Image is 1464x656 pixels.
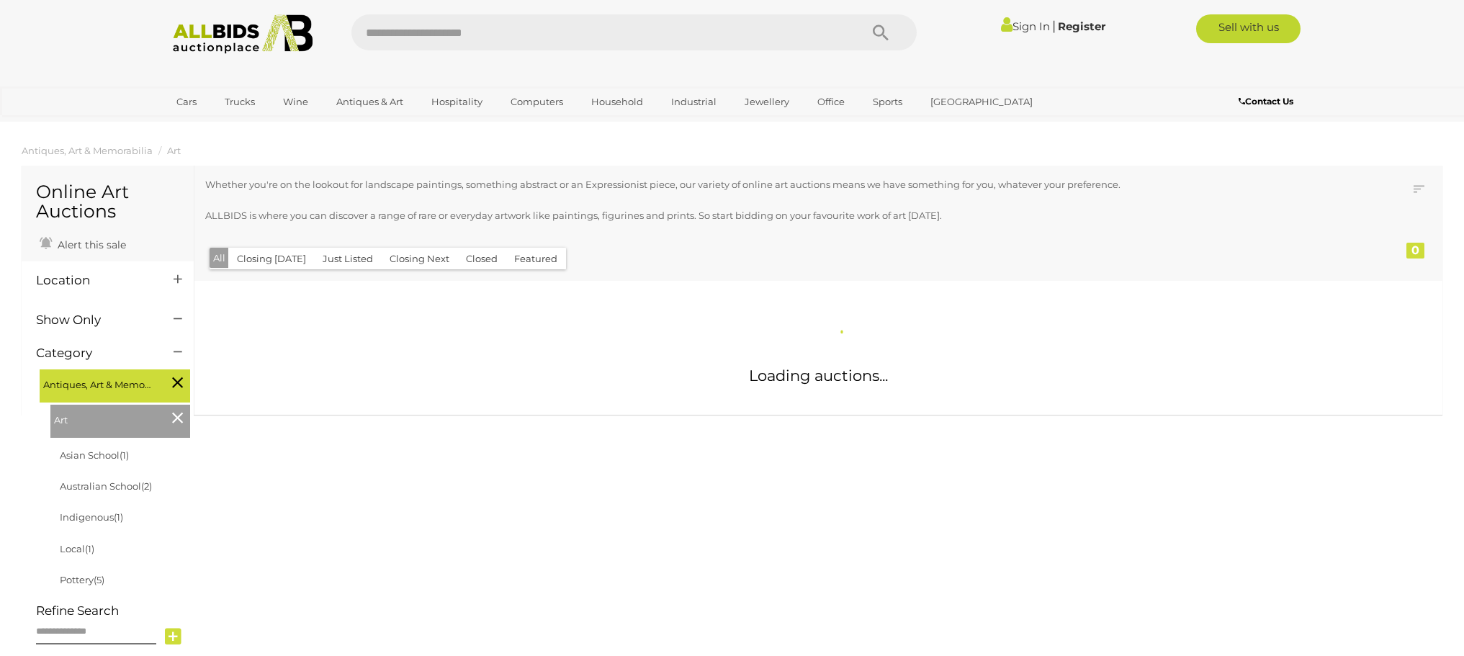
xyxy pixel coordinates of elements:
h4: Show Only [36,313,152,327]
a: Trucks [215,90,264,114]
img: Allbids.com.au [165,14,321,54]
a: Computers [501,90,572,114]
button: Closed [457,248,506,270]
a: Indigenous(1) [60,511,123,523]
h1: Online Art Auctions [36,182,179,222]
span: (1) [114,511,123,523]
a: Sign In [1001,19,1050,33]
a: Industrial [662,90,726,114]
span: Antiques, Art & Memorabilia [43,373,151,393]
span: Art [54,408,162,428]
button: All [210,248,229,269]
a: Office [808,90,854,114]
a: Register [1058,19,1105,33]
h4: Location [36,274,152,287]
a: Cars [167,90,206,114]
button: Featured [506,248,566,270]
a: Local(1) [60,543,94,554]
span: (2) [141,480,152,492]
a: Jewellery [735,90,799,114]
a: Pottery(5) [60,574,104,585]
span: (1) [120,449,129,461]
button: Closing Next [381,248,458,270]
span: Loading auctions... [749,367,888,385]
span: (5) [94,574,104,585]
span: (1) [85,543,94,554]
p: Whether you're on the lookout for landscape paintings, something abstract or an Expressionist pie... [205,176,1319,193]
button: Search [845,14,917,50]
a: Australian School(2) [60,480,152,492]
span: Alert this sale [54,238,126,251]
a: Antiques, Art & Memorabilia [22,145,153,156]
a: Art [167,145,181,156]
b: Contact Us [1239,96,1293,107]
a: Sports [863,90,912,114]
a: Household [582,90,652,114]
a: Contact Us [1239,94,1297,109]
a: Asian School(1) [60,449,129,461]
button: Just Listed [314,248,382,270]
a: Hospitality [422,90,492,114]
a: [GEOGRAPHIC_DATA] [921,90,1042,114]
a: Alert this sale [36,233,130,254]
p: ALLBIDS is where you can discover a range of rare or everyday artwork like paintings, figurines a... [205,207,1319,224]
a: Antiques & Art [327,90,413,114]
a: Wine [274,90,318,114]
h4: Category [36,346,152,360]
span: | [1052,18,1056,34]
button: Closing [DATE] [228,248,315,270]
div: 0 [1406,243,1424,259]
a: Sell with us [1196,14,1301,43]
h4: Refine Search [36,604,190,618]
